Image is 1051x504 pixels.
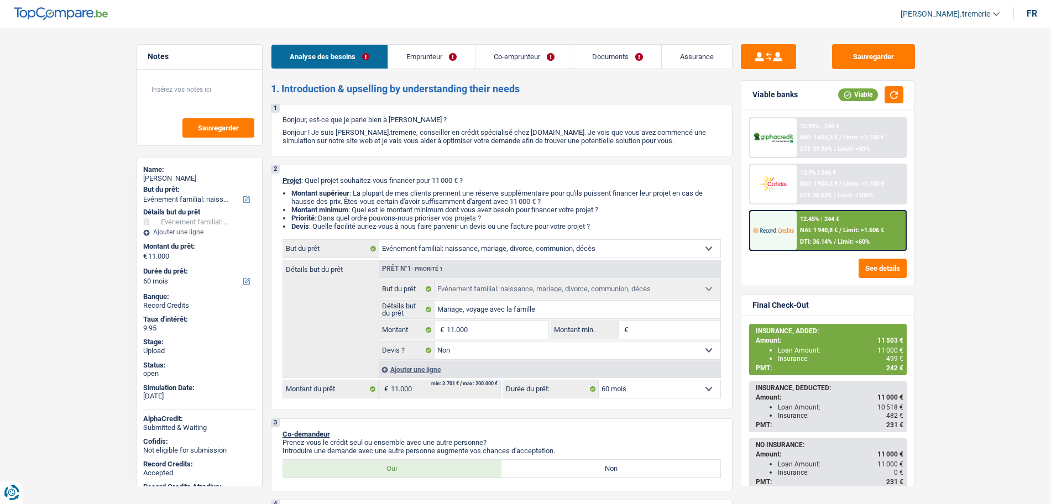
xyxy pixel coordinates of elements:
[411,266,443,272] span: - Priorité 1
[283,128,721,145] p: Bonjour ! Je suis [PERSON_NAME].tremerie, conseiller en crédit spécialisé chez [DOMAIN_NAME]. Je ...
[859,259,907,278] button: See details
[143,292,255,301] div: Banque:
[756,441,903,449] div: NO INSURANCE:
[877,450,903,458] span: 11 000 €
[838,238,870,245] span: Limit: <60%
[839,180,841,187] span: /
[143,446,255,455] div: Not eligible for submission
[271,104,280,113] div: 1
[143,384,255,392] div: Simulation Date:
[843,180,884,187] span: Limit: >1.100 €
[291,206,348,214] strong: Montant minimum
[834,238,836,245] span: /
[475,45,573,69] a: Co-emprunteur
[778,355,903,363] div: Insurance:
[778,412,903,419] div: Insurance:
[756,421,903,429] div: PMT:
[800,134,838,141] span: NAI: 1 654,3 €
[148,52,251,61] h5: Notes
[143,242,253,251] label: Montant du prêt:
[892,5,1000,23] a: [PERSON_NAME].tremerie
[143,228,255,236] div: Ajouter une ligne
[756,384,903,392] div: INSURANCE, DEDUCTED:
[778,347,903,354] div: Loan Amount:
[291,206,721,214] li: : Quel est le montant minimum dont vous avez besoin pour financer votre projet ?
[283,240,379,258] label: But du prêt
[877,347,903,354] span: 11 000 €
[834,192,836,199] span: /
[291,222,309,230] span: Devis
[143,165,255,174] div: Name:
[283,447,721,455] p: Introduire une demande avec une autre personne augmente vos chances d'acceptation.
[14,7,108,20] img: TopCompare Logo
[843,134,884,141] span: Limit: >1.150 €
[143,361,255,370] div: Status:
[143,482,255,491] div: Record Credits Atradius:
[753,220,794,240] img: Record Credits
[886,412,903,419] span: 482 €
[573,45,661,69] a: Documents
[800,227,838,234] span: NAI: 1 940,8 €
[753,174,794,194] img: Cofidis
[877,337,903,344] span: 11 503 €
[379,342,435,359] label: Devis ?
[838,145,870,153] span: Limit: <50%
[143,392,255,401] div: [DATE]
[778,460,903,468] div: Loan Amount:
[143,414,255,423] div: AlphaCredit:
[379,265,446,272] div: Prêt n°1
[182,118,254,138] button: Sauvegarder
[877,403,903,411] span: 10 518 €
[778,469,903,476] div: Insurance:
[834,145,836,153] span: /
[143,324,255,333] div: 9.95
[886,421,903,429] span: 231 €
[886,355,903,363] span: 499 €
[283,116,721,124] p: Bonjour, est-ce que je parle bien à [PERSON_NAME] ?
[143,469,255,477] div: Accepted
[756,337,903,344] div: Amount:
[283,438,721,447] p: Prenez-vous le crédit seul ou ensemble avec une autre personne?
[283,460,502,477] label: Oui
[1027,8,1037,19] div: fr
[283,176,301,185] span: Projet
[619,321,631,339] span: €
[283,260,379,273] label: Détails but du prêt
[752,90,798,99] div: Viable banks
[271,165,280,174] div: 2
[283,430,330,438] span: Co-demandeur
[271,419,280,427] div: 3
[886,478,903,486] span: 231 €
[143,315,255,324] div: Taux d'intérêt:
[143,267,253,276] label: Durée du prêt:
[431,381,498,386] div: min: 3.701 € / max: 200.000 €
[778,403,903,411] div: Loan Amount:
[800,216,839,223] div: 12.45% | 244 €
[283,176,721,185] p: : Quel projet souhaitez-vous financer pour 11 000 € ?
[901,9,990,19] span: [PERSON_NAME].tremerie
[756,393,903,401] div: Amount:
[143,301,255,310] div: Record Credits
[843,227,884,234] span: Limit: >1.606 €
[838,88,878,101] div: Viable
[551,321,619,339] label: Montant min.
[894,469,903,476] span: 0 €
[756,450,903,458] div: Amount:
[877,460,903,468] span: 11 000 €
[800,169,836,176] div: 12.9% | 246 €
[379,361,720,377] div: Ajouter une ligne
[291,189,721,206] li: : La plupart de mes clients prennent une réserve supplémentaire pour qu'ils puissent financer leu...
[753,132,794,144] img: AlphaCredit
[662,45,732,69] a: Assurance
[877,393,903,401] span: 11 000 €
[832,44,915,69] button: Sauvegarder
[271,83,733,95] h2: 1. Introduction & upselling by understanding their needs
[756,327,903,335] div: INSURANCE, ADDED:
[501,460,720,477] label: Non
[503,380,599,398] label: Durée du prêt:
[143,185,253,194] label: But du prêt:
[838,192,873,199] span: Limit: <100%
[198,124,239,132] span: Sauvegarder
[839,134,841,141] span: /
[752,301,809,310] div: Final Check-Out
